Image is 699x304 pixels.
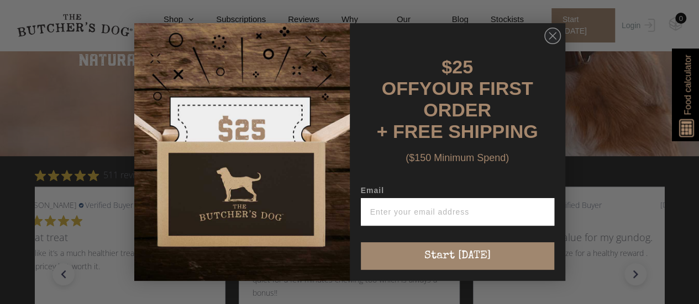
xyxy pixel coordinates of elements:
[544,28,561,44] button: Close dialog
[361,242,554,270] button: Start [DATE]
[382,56,473,99] span: $25 OFF
[681,55,694,115] span: Food calculator
[377,78,538,142] span: YOUR FIRST ORDER + FREE SHIPPING
[361,186,554,198] label: Email
[134,23,350,281] img: d0d537dc-5429-4832-8318-9955428ea0a1.jpeg
[361,198,554,226] input: Enter your email address
[406,152,509,163] span: ($150 Minimum Spend)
